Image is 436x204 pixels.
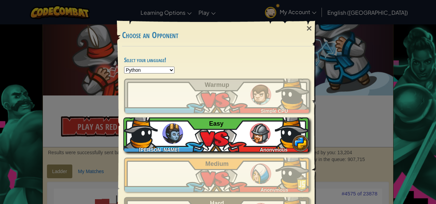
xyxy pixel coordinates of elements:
span: Anonymous [260,147,288,152]
a: Simple CPU [124,79,310,113]
a: [PERSON_NAME]Anonymous [124,117,310,152]
span: [PERSON_NAME] [139,147,179,152]
img: ogres_ladder_easy.png [162,123,183,144]
img: bVOALgAAAAZJREFUAwC6xeJXyo7EAgAAAABJRU5ErkJggg== [123,114,158,148]
h3: Choose an Opponent [122,31,312,40]
span: Simple CPU [261,108,288,114]
span: Warmup [205,81,229,88]
span: Anonymous [261,187,288,193]
div: × [301,19,317,38]
span: Easy [209,120,223,127]
img: humans_ladder_medium.png [251,163,271,184]
img: humans_ladder_easy.png [250,123,270,144]
img: bVOALgAAAAZJREFUAwC6xeJXyo7EAgAAAABJRU5ErkJggg== [276,75,310,110]
a: Anonymous [124,158,310,192]
img: humans_ladder_tutorial.png [251,84,271,105]
h4: Select your language! [124,57,310,63]
img: bVOALgAAAAZJREFUAwC6xeJXyo7EAgAAAABJRU5ErkJggg== [275,114,309,148]
img: bVOALgAAAAZJREFUAwC6xeJXyo7EAgAAAABJRU5ErkJggg== [276,154,310,189]
span: Medium [205,160,229,167]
